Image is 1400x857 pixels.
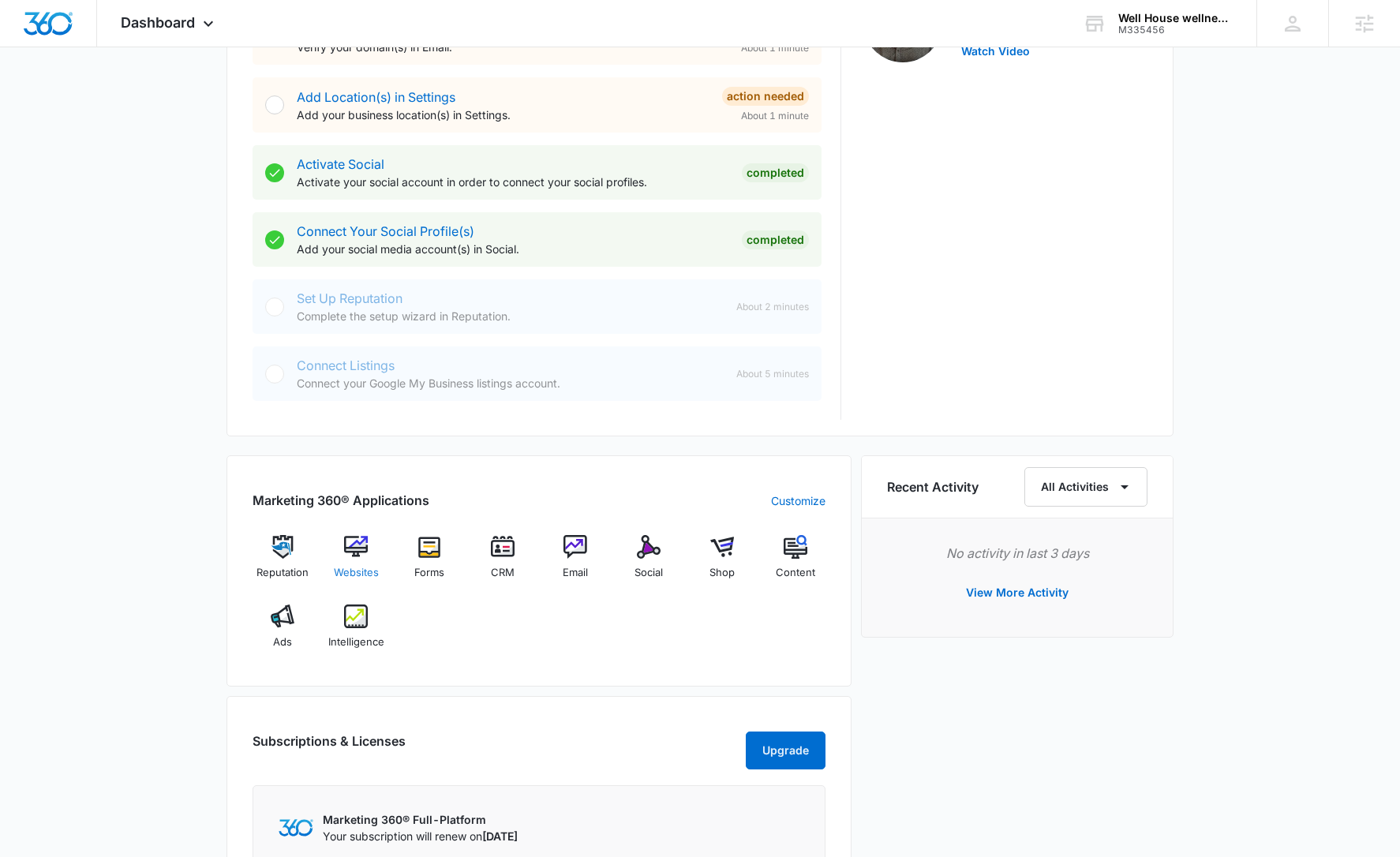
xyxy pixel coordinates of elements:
[297,89,455,105] a: Add Location(s) in Settings
[545,535,606,592] a: Email
[297,174,729,190] p: Activate your social account in order to connect your social profiles.
[722,87,809,106] div: Action Needed
[414,565,444,581] span: Forms
[771,492,825,509] a: Customize
[741,109,809,123] span: About 1 minute
[961,46,1030,57] button: Watch Video
[297,156,384,172] a: Activate Social
[742,230,809,249] div: Completed
[297,223,474,239] a: Connect Your Social Profile(s)
[121,14,195,31] span: Dashboard
[253,535,313,592] a: Reputation
[709,565,735,581] span: Shop
[323,811,518,828] p: Marketing 360® Full-Platform
[279,819,313,836] img: Marketing 360 Logo
[1024,467,1147,507] button: All Activities
[765,535,825,592] a: Content
[253,491,429,510] h2: Marketing 360® Applications
[887,544,1147,563] p: No activity in last 3 days
[482,829,518,843] span: [DATE]
[1118,24,1233,36] div: account id
[399,535,460,592] a: Forms
[692,535,753,592] a: Shop
[253,604,313,661] a: Ads
[1118,12,1233,24] div: account name
[297,375,724,391] p: Connect your Google My Business listings account.
[297,308,724,324] p: Complete the setup wizard in Reputation.
[634,565,663,581] span: Social
[472,535,533,592] a: CRM
[746,732,825,769] button: Upgrade
[328,634,384,650] span: Intelligence
[253,732,406,763] h2: Subscriptions & Licenses
[326,604,387,661] a: Intelligence
[950,574,1084,612] button: View More Activity
[619,535,679,592] a: Social
[297,107,709,123] p: Add your business location(s) in Settings.
[334,565,379,581] span: Websites
[887,477,979,496] h6: Recent Activity
[256,565,309,581] span: Reputation
[273,634,292,650] span: Ads
[326,535,387,592] a: Websites
[297,241,729,257] p: Add your social media account(s) in Social.
[491,565,515,581] span: CRM
[736,367,809,381] span: About 5 minutes
[736,300,809,314] span: About 2 minutes
[776,565,815,581] span: Content
[742,163,809,182] div: Completed
[563,565,588,581] span: Email
[323,828,518,844] p: Your subscription will renew on
[741,41,809,55] span: About 1 minute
